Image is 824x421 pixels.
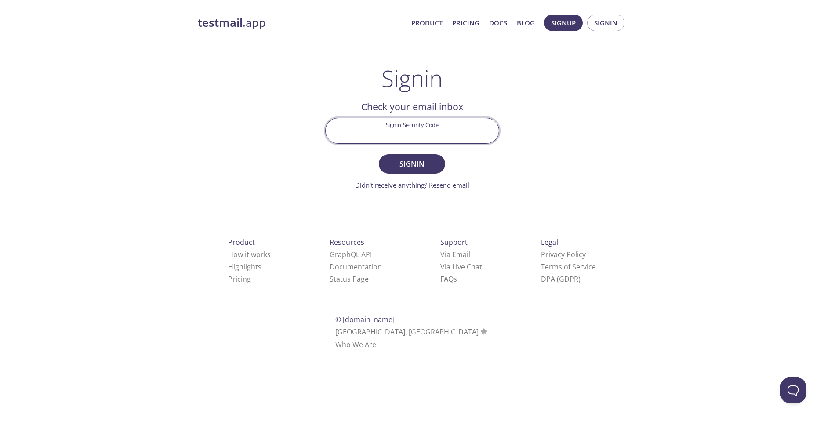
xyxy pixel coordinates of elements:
span: Signin [388,158,435,170]
a: Product [411,17,443,29]
a: How it works [228,250,271,259]
a: Highlights [228,262,261,272]
a: Status Page [330,274,369,284]
a: Pricing [228,274,251,284]
a: Didn't receive anything? Resend email [355,181,469,189]
a: testmail.app [198,15,404,30]
h2: Check your email inbox [325,99,499,114]
span: Legal [541,237,558,247]
span: Resources [330,237,364,247]
span: Signup [551,17,576,29]
a: Terms of Service [541,262,596,272]
a: Pricing [452,17,479,29]
button: Signin [587,15,624,31]
a: Via Live Chat [440,262,482,272]
iframe: Help Scout Beacon - Open [780,377,806,403]
span: [GEOGRAPHIC_DATA], [GEOGRAPHIC_DATA] [335,327,489,337]
h1: Signin [381,65,443,91]
span: Product [228,237,255,247]
button: Signup [544,15,583,31]
a: FAQ [440,274,457,284]
a: Documentation [330,262,382,272]
button: Signin [379,154,445,174]
a: Blog [517,17,535,29]
span: © [DOMAIN_NAME] [335,315,395,324]
a: GraphQL API [330,250,372,259]
a: DPA (GDPR) [541,274,581,284]
strong: testmail [198,15,243,30]
span: Support [440,237,468,247]
span: Signin [594,17,617,29]
a: Via Email [440,250,470,259]
span: s [454,274,457,284]
a: Docs [489,17,507,29]
a: Who We Are [335,340,376,349]
a: Privacy Policy [541,250,586,259]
